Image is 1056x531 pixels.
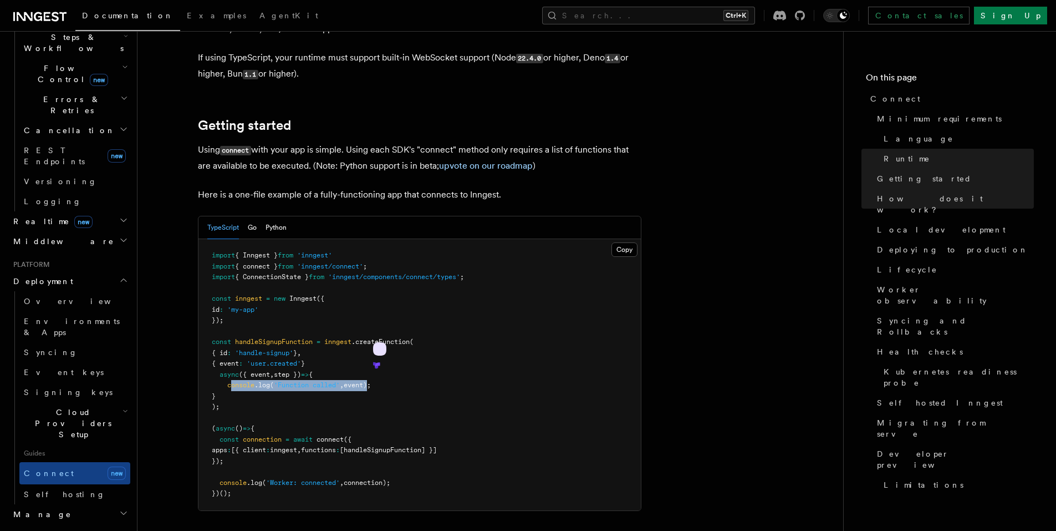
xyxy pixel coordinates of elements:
[19,94,120,116] span: Errors & Retries
[877,173,972,184] span: Getting started
[19,120,130,140] button: Cancellation
[227,349,231,357] span: :
[873,240,1034,260] a: Deploying to production
[877,284,1034,306] span: Worker observability
[9,236,114,247] span: Middleware
[19,171,130,191] a: Versioning
[266,446,270,454] span: :
[212,457,223,465] span: });
[877,448,1034,471] span: Developer preview
[24,490,105,499] span: Self hosting
[317,338,320,346] span: =
[351,338,410,346] span: .createFunction
[460,273,464,281] span: ;
[301,360,305,367] span: }
[301,446,336,454] span: functions
[873,393,1034,413] a: Self hosted Inngest
[19,58,130,89] button: Flow Controlnew
[235,349,293,357] span: 'handle-signup'
[9,276,73,287] span: Deployment
[90,74,108,86] span: new
[235,295,262,302] span: inngest
[605,54,620,63] code: 1.4
[24,297,138,306] span: Overview
[439,160,533,171] a: upvote on our roadmap
[212,392,216,400] span: }
[328,273,460,281] span: 'inngest/components/connect/types'
[253,3,325,30] a: AgentKit
[879,129,1034,149] a: Language
[879,149,1034,169] a: Runtime
[884,479,963,490] span: Limitations
[9,231,130,251] button: Middleware
[297,251,332,259] span: 'inngest'
[19,27,130,58] button: Steps & Workflows
[19,291,130,311] a: Overview
[301,371,309,378] span: =>
[324,338,351,346] span: inngest
[24,348,78,357] span: Syncing
[873,189,1034,220] a: How does it work?
[212,338,231,346] span: const
[239,360,243,367] span: :
[317,295,324,302] span: ({
[289,295,317,302] span: Inngest
[877,113,1002,124] span: Minimum requirements
[278,251,293,259] span: from
[19,89,130,120] button: Errors & Retries
[9,7,130,211] div: Inngest Functions
[873,444,1034,475] a: Developer preview
[239,371,270,378] span: ({ event
[24,368,104,377] span: Event keys
[24,146,85,166] span: REST Endpoints
[297,349,301,357] span: ,
[24,317,120,337] span: Environments & Apps
[212,349,227,357] span: { id
[198,187,641,203] p: Here is a one-file example of a fully-functioning app that connects to Inngest.
[220,306,223,313] span: :
[317,436,344,443] span: connect
[212,251,235,259] span: import
[231,446,266,454] span: [{ client
[212,403,220,411] span: );
[266,479,340,487] span: 'Worker: connected'
[297,262,363,270] span: 'inngest/connect'
[19,484,130,504] a: Self hosting
[873,220,1034,240] a: Local development
[270,381,274,389] span: (
[251,424,254,432] span: {
[266,295,270,302] span: =
[262,479,266,487] span: (
[243,70,258,79] code: 1.1
[974,7,1047,24] a: Sign Up
[235,273,309,281] span: { ConnectionState }
[336,446,340,454] span: :
[873,280,1034,311] a: Worker observability
[873,342,1034,362] a: Health checks
[274,381,340,389] span: 'Function called'
[9,260,50,269] span: Platform
[344,479,390,487] span: connection);
[227,306,258,313] span: 'my-app'
[259,11,318,20] span: AgentKit
[212,316,223,324] span: });
[212,295,231,302] span: const
[270,371,274,378] span: ,
[19,462,130,484] a: Connectnew
[243,436,282,443] span: connection
[285,436,289,443] span: =
[212,360,239,367] span: { event
[198,118,291,133] a: Getting started
[340,381,344,389] span: ,
[274,295,285,302] span: new
[19,191,130,211] a: Logging
[212,262,235,270] span: import
[212,306,220,313] span: id
[873,260,1034,280] a: Lifecycle
[293,349,297,357] span: }
[344,381,371,389] span: event);
[24,197,81,206] span: Logging
[340,446,437,454] span: [handleSignupFunction] }]
[884,366,1034,388] span: Kubernetes readiness probe
[19,342,130,362] a: Syncing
